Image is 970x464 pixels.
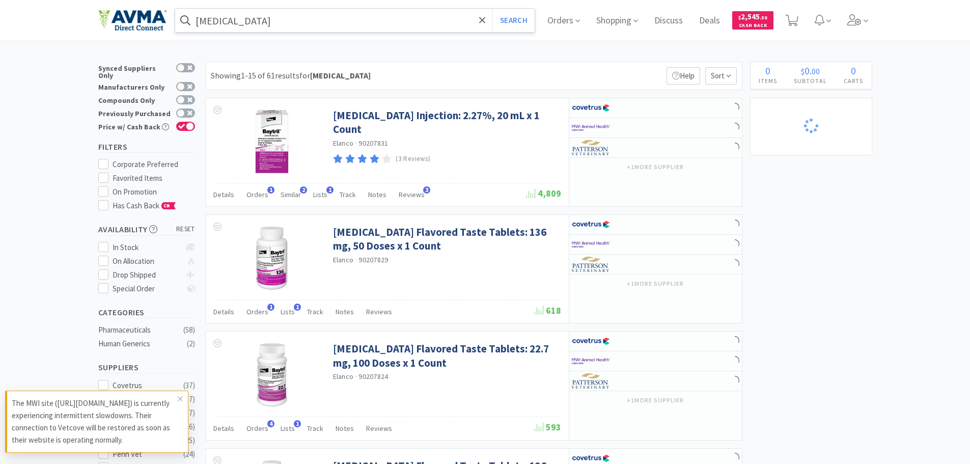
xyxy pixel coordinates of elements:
[162,203,172,209] span: CB
[526,187,561,199] span: 4,809
[313,190,327,199] span: Lists
[183,393,195,405] div: ( 37 )
[98,82,171,91] div: Manufacturers Only
[239,342,305,408] img: 9999a4869e4242f38a4309d4ef771d10_416384.png
[307,424,323,433] span: Track
[113,158,195,171] div: Corporate Preferred
[333,255,354,264] a: Elanco
[751,76,786,86] h4: Items
[622,393,688,407] button: +1more supplier
[246,190,268,199] span: Orders
[738,23,767,30] span: Cash Back
[294,304,301,311] span: 1
[98,63,171,79] div: Synced Suppliers Only
[572,334,610,349] img: 77fca1acd8b6420a9015268ca798ef17_1.png
[113,269,180,281] div: Drop Shipped
[812,66,820,76] span: 00
[572,373,610,389] img: f5e969b455434c6296c6d81ef179fa71_3.png
[786,66,836,76] div: .
[239,225,305,291] img: 179b8ad10cb342879e92e522e941d1e7_497249.jpg
[239,108,305,175] img: 434eaf9944f2498b95c28fa91e14a934_416222.jpeg
[98,10,167,31] img: e4e33dab9f054f5782a47901c742baa9_102.png
[695,16,724,25] a: Deals
[492,9,535,32] button: Search
[326,186,334,194] span: 1
[333,225,559,253] a: [MEDICAL_DATA] Flavored Taste Tablets: 136 mg, 50 Doses x 1 Count
[98,324,181,336] div: Pharmaceuticals
[213,190,234,199] span: Details
[183,407,195,419] div: ( 37 )
[622,277,688,291] button: +1more supplier
[246,307,268,316] span: Orders
[98,307,195,318] h5: Categories
[355,139,357,148] span: ·
[423,186,430,194] span: 3
[572,353,610,369] img: f6b2451649754179b5b4e0c70c3f7cb0_2.png
[213,424,234,433] span: Details
[572,100,610,116] img: 77fca1acd8b6420a9015268ca798ef17_1.png
[336,424,354,433] span: Notes
[572,257,610,272] img: f5e969b455434c6296c6d81ef179fa71_3.png
[113,283,180,295] div: Special Order
[333,342,559,370] a: [MEDICAL_DATA] Flavored Taste Tablets: 22.7 mg, 100 Doses x 1 Count
[786,76,836,86] h4: Subtotal
[98,95,171,104] div: Compounds Only
[358,255,388,264] span: 90207829
[113,201,176,210] span: Has Cash Back
[98,122,171,130] div: Price w/ Cash Back
[281,190,301,199] span: Similar
[535,421,561,433] span: 593
[667,67,700,85] p: Help
[310,70,371,80] strong: [MEDICAL_DATA]
[176,224,195,235] span: reset
[358,372,388,381] span: 90207824
[572,217,610,232] img: 77fca1acd8b6420a9015268ca798ef17_1.png
[183,324,195,336] div: ( 58 )
[399,190,425,199] span: Reviews
[113,172,195,184] div: Favorited Items
[187,338,195,350] div: ( 2 )
[98,338,181,350] div: Human Generics
[183,434,195,447] div: ( 25 )
[732,7,773,34] a: $2,545.58Cash Back
[358,139,388,148] span: 90207831
[281,424,295,433] span: Lists
[183,421,195,433] div: ( 36 )
[333,139,354,148] a: Elanco
[336,307,354,316] span: Notes
[355,372,357,381] span: ·
[705,67,737,85] span: Sort
[738,12,767,21] span: 2,545
[366,307,392,316] span: Reviews
[98,224,195,235] h5: Availability
[175,9,535,32] input: Search by item, sku, manufacturer, ingredient, size...
[738,14,741,21] span: $
[851,64,856,77] span: 0
[183,379,195,392] div: ( 37 )
[333,372,354,381] a: Elanco
[333,108,559,137] a: [MEDICAL_DATA] Injection: 2.27%, 20 mL x 1 Count
[113,186,195,198] div: On Promotion
[396,154,430,165] p: (3 Reviews)
[368,190,386,199] span: Notes
[267,420,274,427] span: 4
[300,186,307,194] span: 2
[622,160,688,174] button: +1more supplier
[294,420,301,427] span: 1
[299,70,371,80] span: for
[98,362,195,373] h5: Suppliers
[650,16,687,25] a: Discuss
[211,69,371,83] div: Showing 1-15 of 61 results
[98,108,171,117] div: Previously Purchased
[213,307,234,316] span: Details
[366,424,392,433] span: Reviews
[805,64,810,77] span: 0
[801,66,805,76] span: $
[572,140,610,155] img: f5e969b455434c6296c6d81ef179fa71_3.png
[307,307,323,316] span: Track
[113,255,180,267] div: On Allocation
[12,397,178,446] p: The MWI site ([URL][DOMAIN_NAME]) is currently experiencing intermittent slowdowns. Their connect...
[355,255,357,264] span: ·
[836,76,872,86] h4: Carts
[267,304,274,311] span: 1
